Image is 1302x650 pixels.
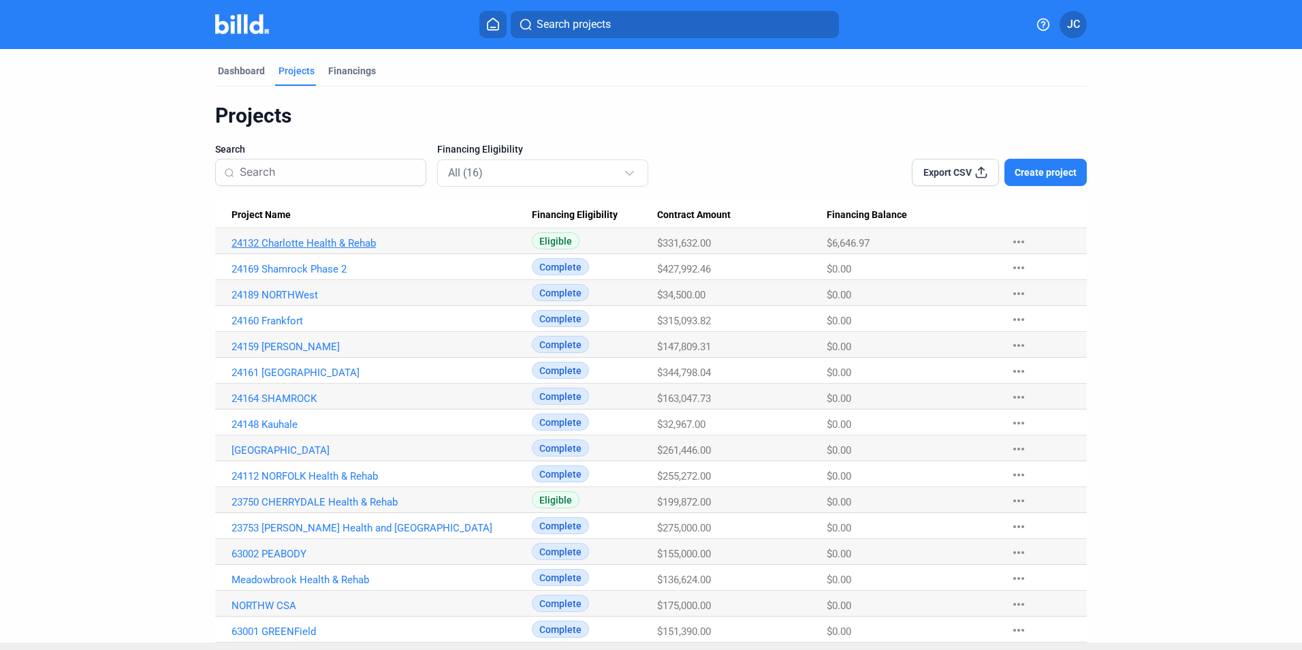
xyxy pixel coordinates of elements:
span: $0.00 [827,548,851,560]
span: $175,000.00 [657,600,711,612]
mat-icon: more_horiz [1011,415,1027,431]
span: Complete [532,362,589,379]
span: Financing Balance [827,209,907,221]
span: $32,967.00 [657,418,705,431]
span: Eligible [532,491,579,508]
div: Financing Balance [827,209,997,221]
span: $0.00 [827,418,851,431]
div: Financings [328,64,376,78]
span: $427,992.46 [657,263,711,275]
div: Dashboard [218,64,265,78]
div: Project Name [232,209,532,221]
span: $0.00 [827,392,851,405]
span: Complete [532,414,589,431]
span: Complete [532,465,589,482]
a: NORTHW CSA [232,600,532,612]
span: $315,093.82 [657,315,711,327]
mat-icon: more_horiz [1011,596,1027,613]
span: $199,872.00 [657,496,711,508]
img: Billd Company Logo [215,14,269,34]
mat-icon: more_horiz [1011,260,1027,276]
span: Eligible [532,232,579,249]
span: Export CSV [923,166,972,179]
a: 24160 Frankfort [232,315,532,327]
span: $6,646.97 [827,237,870,249]
a: 24189 NORTHWest [232,289,532,301]
span: $331,632.00 [657,237,711,249]
span: Complete [532,439,589,456]
span: $261,446.00 [657,444,711,456]
button: Export CSV [912,159,999,186]
a: 23750 CHERRYDALE Health & Rehab [232,496,532,508]
span: $0.00 [827,625,851,638]
div: Contract Amount [657,209,827,221]
a: 24159 [PERSON_NAME] [232,341,532,353]
span: $255,272.00 [657,470,711,482]
span: Project Name [232,209,291,221]
button: JC [1060,11,1087,38]
div: Projects [279,64,315,78]
a: [GEOGRAPHIC_DATA] [232,444,532,456]
span: Search projects [537,16,611,33]
span: $0.00 [827,367,851,379]
a: 24161 [GEOGRAPHIC_DATA] [232,367,532,379]
span: $275,000.00 [657,522,711,534]
span: $0.00 [827,522,851,534]
span: $0.00 [827,470,851,482]
a: Meadowbrook Health & Rehab [232,574,532,586]
span: $0.00 [827,289,851,301]
mat-icon: more_horiz [1011,441,1027,457]
span: $163,047.73 [657,392,711,405]
button: Search projects [511,11,839,38]
span: Complete [532,388,589,405]
span: $136,624.00 [657,574,711,586]
span: $0.00 [827,263,851,275]
span: Complete [532,595,589,612]
span: $151,390.00 [657,625,711,638]
mat-icon: more_horiz [1011,570,1027,587]
span: Complete [532,621,589,638]
span: Complete [532,310,589,327]
div: Projects [215,103,1087,129]
mat-icon: more_horiz [1011,337,1027,354]
span: $0.00 [827,444,851,456]
span: $344,798.04 [657,367,711,379]
span: $0.00 [827,496,851,508]
span: Search [215,142,245,156]
a: 24112 NORFOLK Health & Rehab [232,470,532,482]
span: $0.00 [827,600,851,612]
a: 24132 Charlotte Health & Rehab [232,237,532,249]
mat-icon: more_horiz [1011,622,1027,638]
mat-icon: more_horiz [1011,467,1027,483]
span: $147,809.31 [657,341,711,353]
a: 24148 Kauhale [232,418,532,431]
mat-icon: more_horiz [1011,389,1027,405]
span: Complete [532,569,589,586]
span: Complete [532,336,589,353]
mat-icon: more_horiz [1011,493,1027,509]
a: 63002 PEABODY [232,548,532,560]
input: Search [240,158,417,187]
mat-icon: more_horiz [1011,234,1027,250]
span: Complete [532,517,589,534]
span: Create project [1015,166,1077,179]
a: 63001 GREENField [232,625,532,638]
mat-icon: more_horiz [1011,311,1027,328]
span: Financing Eligibility [532,209,618,221]
mat-icon: more_horiz [1011,544,1027,561]
span: $0.00 [827,574,851,586]
mat-icon: more_horiz [1011,285,1027,302]
mat-icon: more_horiz [1011,519,1027,535]
a: 24169 Shamrock Phase 2 [232,263,532,275]
span: Complete [532,258,589,275]
span: Contract Amount [657,209,731,221]
span: $0.00 [827,315,851,327]
span: Financing Eligibility [437,142,523,156]
mat-icon: more_horiz [1011,363,1027,380]
span: Complete [532,284,589,301]
span: $0.00 [827,341,851,353]
a: 24164 SHAMROCK [232,392,532,405]
a: 23753 [PERSON_NAME] Health and [GEOGRAPHIC_DATA] [232,522,532,534]
mat-select-trigger: All (16) [448,166,483,179]
button: Create project [1004,159,1087,186]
